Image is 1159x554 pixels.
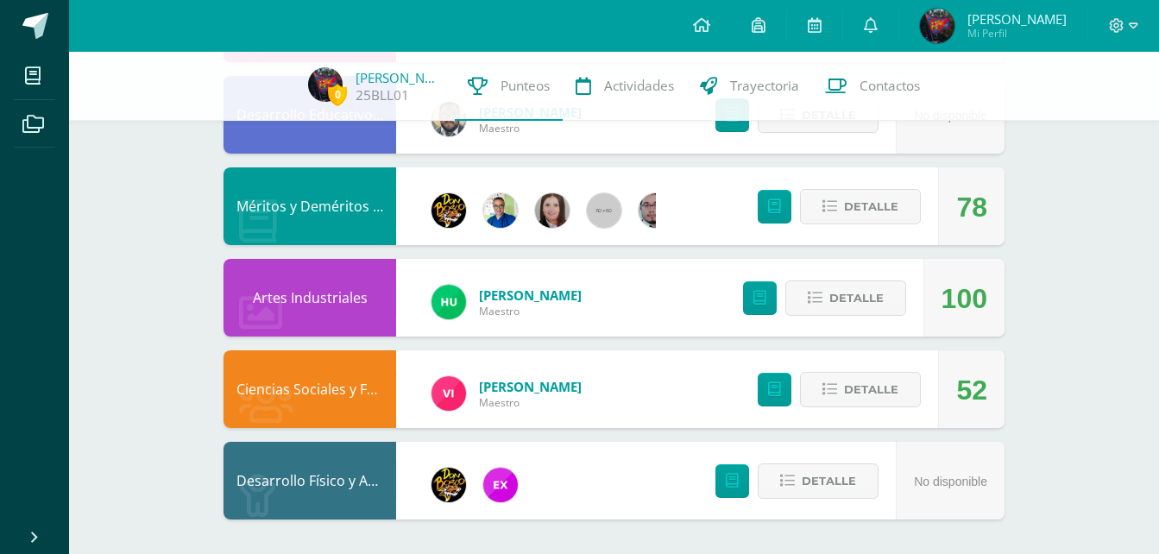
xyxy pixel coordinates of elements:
[639,193,673,228] img: 5fac68162d5e1b6fbd390a6ac50e103d.png
[479,304,582,318] span: Maestro
[328,84,347,105] span: 0
[730,77,799,95] span: Trayectoria
[224,259,396,337] div: Artes Industriales
[308,67,343,102] img: 169f91cb97b27b4f8f29de3b2dbdff1a.png
[483,193,518,228] img: 692ded2a22070436d299c26f70cfa591.png
[356,69,442,86] a: [PERSON_NAME]
[942,260,987,337] div: 100
[587,193,621,228] img: 60x60
[535,193,570,228] img: 8af0450cf43d44e38c4a1497329761f3.png
[956,168,987,246] div: 78
[431,193,466,228] img: eda3c0d1caa5ac1a520cf0290d7c6ae4.png
[455,52,563,121] a: Punteos
[967,10,1067,28] span: [PERSON_NAME]
[431,468,466,502] img: 21dcd0747afb1b787494880446b9b401.png
[224,167,396,245] div: Méritos y Deméritos 1ro. Básico "B"
[829,282,884,314] span: Detalle
[844,374,898,406] span: Detalle
[920,9,954,43] img: 169f91cb97b27b4f8f29de3b2dbdff1a.png
[224,442,396,519] div: Desarrollo Físico y Artístico (Extracurricular)
[479,286,582,304] span: [PERSON_NAME]
[479,378,582,395] span: [PERSON_NAME]
[431,285,466,319] img: fd23069c3bd5c8dde97a66a86ce78287.png
[812,52,933,121] a: Contactos
[956,351,987,429] div: 52
[758,463,879,499] button: Detalle
[914,475,987,488] span: No disponible
[356,86,409,104] a: 25BLL01
[800,189,921,224] button: Detalle
[479,121,582,135] span: Maestro
[800,372,921,407] button: Detalle
[604,77,674,95] span: Actividades
[967,26,1067,41] span: Mi Perfil
[687,52,812,121] a: Trayectoria
[860,77,920,95] span: Contactos
[563,52,687,121] a: Actividades
[802,465,856,497] span: Detalle
[483,468,518,502] img: ce84f7dabd80ed5f5aa83b4480291ac6.png
[431,376,466,411] img: bd6d0aa147d20350c4821b7c643124fa.png
[785,280,906,316] button: Detalle
[501,77,550,95] span: Punteos
[479,395,582,410] span: Maestro
[224,350,396,428] div: Ciencias Sociales y Formación Ciudadana e Interculturalidad
[844,191,898,223] span: Detalle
